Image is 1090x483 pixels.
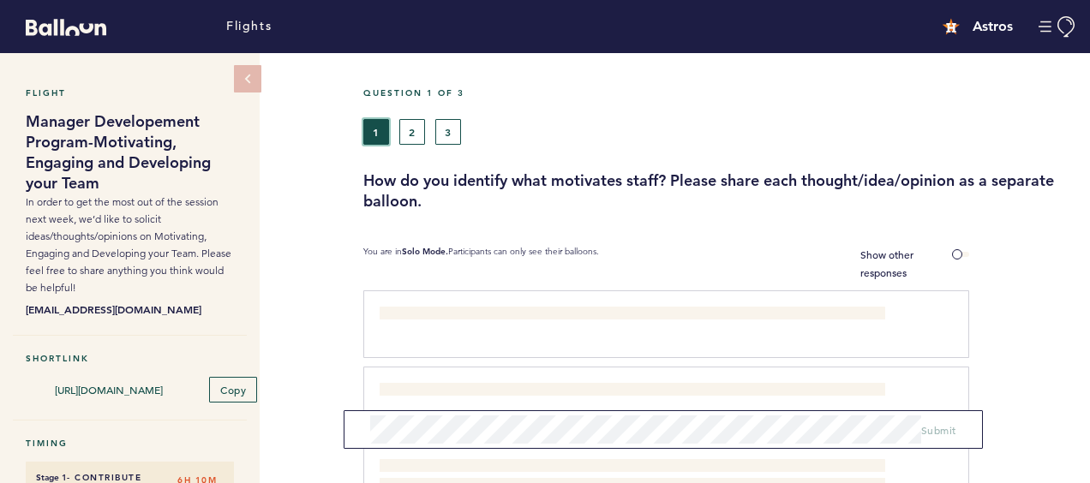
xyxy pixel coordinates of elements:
h5: Shortlink [26,353,234,364]
span: Submit [921,423,956,437]
span: Show other responses [860,247,913,279]
a: Flights [226,17,272,36]
button: 3 [435,119,461,145]
svg: Balloon [26,19,106,36]
h3: How do you identify what motivates staff? Please share each thought/idea/opinion as a separate ba... [363,170,1077,212]
b: Solo Mode. [402,246,448,257]
span: Copy [220,383,246,397]
h1: Manager Developement Program-Motivating, Engaging and Developing your Team [26,111,234,194]
span: I ask them about ongoing projects and try to get a sense of their genuine interest or lack thereof. [380,385,823,398]
button: 2 [399,119,425,145]
h5: Timing [26,438,234,449]
span: In order to get the most out of the session next week, we’d like to solicit ideas/thoughts/opinio... [26,195,231,294]
b: [EMAIL_ADDRESS][DOMAIN_NAME] [26,301,234,318]
button: Manage Account [1039,16,1077,38]
a: Balloon [13,17,106,35]
button: Copy [209,377,257,402]
button: 1 [363,119,389,145]
span: I ask them what motivates them [380,308,524,322]
h5: Question 1 of 3 [363,87,1077,98]
small: Stage 1 [36,472,67,483]
p: You are in Participants can only see their balloons. [363,246,599,282]
h4: Astros [973,16,1013,37]
h5: Flight [26,87,234,98]
h6: - Contribute [36,472,224,483]
button: Submit [921,421,956,438]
